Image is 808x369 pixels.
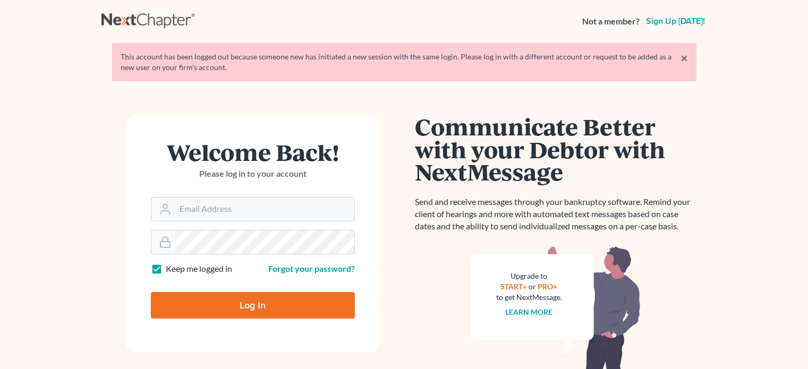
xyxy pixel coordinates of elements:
div: to get NextMessage. [496,292,562,303]
input: Email Address [175,198,354,221]
strong: Not a member? [582,15,640,28]
a: Forgot your password? [268,263,355,273]
h1: Communicate Better with your Debtor with NextMessage [415,115,696,183]
div: Upgrade to [496,271,562,281]
p: Please log in to your account [151,168,355,180]
a: Sign up [DATE]! [644,17,707,25]
h1: Welcome Back! [151,141,355,164]
a: START+ [500,282,527,291]
label: Keep me logged in [166,263,232,275]
input: Log In [151,292,355,319]
p: Send and receive messages through your bankruptcy software. Remind your client of hearings and mo... [415,196,696,233]
a: PRO+ [538,282,557,291]
div: This account has been logged out because someone new has initiated a new session with the same lo... [121,52,688,73]
span: or [529,282,536,291]
a: × [681,52,688,64]
a: Learn more [505,307,552,316]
